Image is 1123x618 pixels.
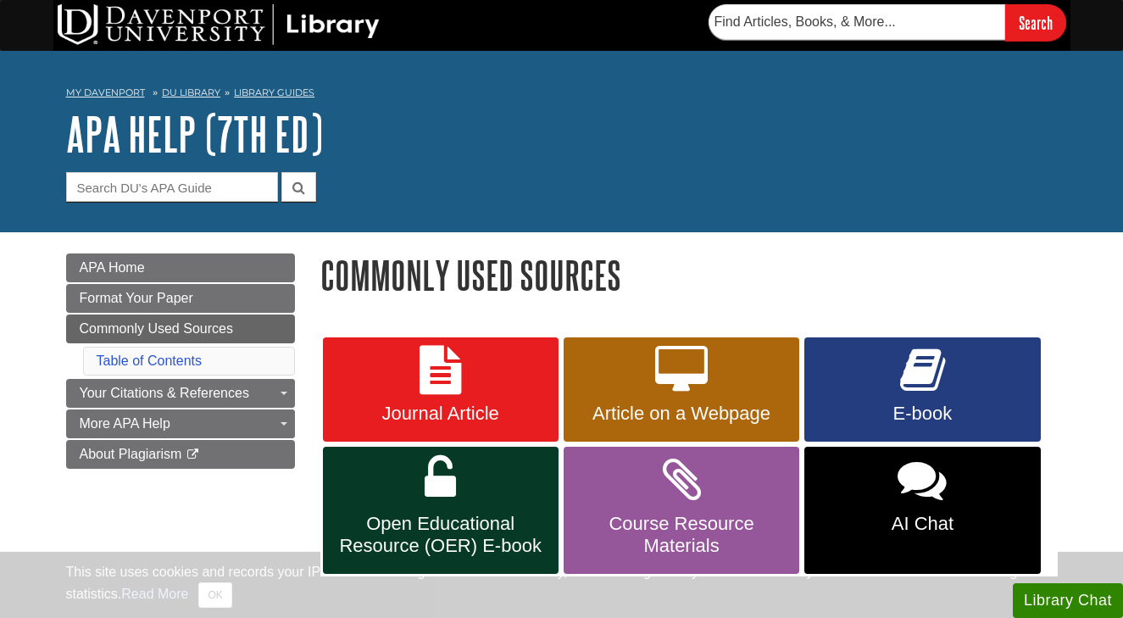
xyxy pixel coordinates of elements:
a: Journal Article [323,337,559,443]
form: Searches DU Library's articles, books, and more [709,4,1066,41]
a: About Plagiarism [66,440,295,469]
div: This site uses cookies and records your IP address for usage statistics. Additionally, we use Goo... [66,562,1058,608]
a: E-book [804,337,1040,443]
a: Library Guides [234,86,314,98]
a: DU Library [162,86,220,98]
span: Article on a Webpage [576,403,787,425]
a: Your Citations & References [66,379,295,408]
img: DU Library [58,4,380,45]
input: Search [1005,4,1066,41]
button: Library Chat [1013,583,1123,618]
a: Commonly Used Sources [66,315,295,343]
button: Close [198,582,231,608]
div: Guide Page Menu [66,253,295,469]
a: APA Help (7th Ed) [66,108,323,160]
span: Your Citations & References [80,386,249,400]
input: Find Articles, Books, & More... [709,4,1005,40]
a: Open Educational Resource (OER) E-book [323,447,559,574]
span: AI Chat [817,513,1027,535]
span: Journal Article [336,403,546,425]
span: APA Home [80,260,145,275]
a: More APA Help [66,409,295,438]
a: Article on a Webpage [564,337,799,443]
span: Open Educational Resource (OER) E-book [336,513,546,557]
span: Course Resource Materials [576,513,787,557]
h1: Commonly Used Sources [320,253,1058,297]
span: About Plagiarism [80,447,182,461]
a: Format Your Paper [66,284,295,313]
a: AI Chat [804,447,1040,574]
a: Course Resource Materials [564,447,799,574]
span: Commonly Used Sources [80,321,233,336]
span: Format Your Paper [80,291,193,305]
a: My Davenport [66,86,145,100]
i: This link opens in a new window [186,449,200,460]
input: Search DU's APA Guide [66,172,278,202]
span: E-book [817,403,1027,425]
a: APA Home [66,253,295,282]
nav: breadcrumb [66,81,1058,109]
a: Table of Contents [97,354,203,368]
span: More APA Help [80,416,170,431]
a: Read More [121,587,188,601]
